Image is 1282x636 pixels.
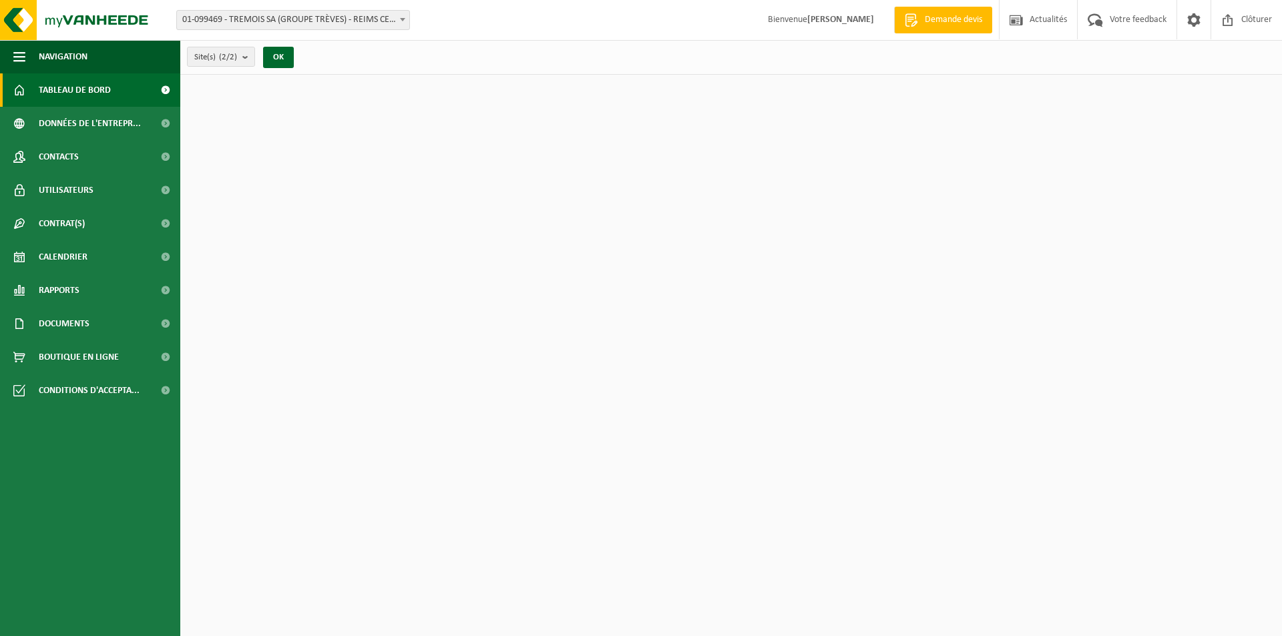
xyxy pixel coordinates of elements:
count: (2/2) [219,53,237,61]
button: Site(s)(2/2) [187,47,255,67]
span: Site(s) [194,47,237,67]
span: Boutique en ligne [39,340,119,374]
span: Utilisateurs [39,174,93,207]
span: Calendrier [39,240,87,274]
span: Documents [39,307,89,340]
span: Contacts [39,140,79,174]
a: Demande devis [894,7,992,33]
span: Tableau de bord [39,73,111,107]
strong: [PERSON_NAME] [807,15,874,25]
span: Rapports [39,274,79,307]
span: Conditions d'accepta... [39,374,140,407]
span: 01-099469 - TREMOIS SA (GROUPE TRÈVES) - REIMS CEDEX 2 [176,10,410,30]
span: Navigation [39,40,87,73]
span: Demande devis [921,13,986,27]
span: 01-099469 - TREMOIS SA (GROUPE TRÈVES) - REIMS CEDEX 2 [177,11,409,29]
button: OK [263,47,294,68]
span: Contrat(s) [39,207,85,240]
span: Données de l'entrepr... [39,107,141,140]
